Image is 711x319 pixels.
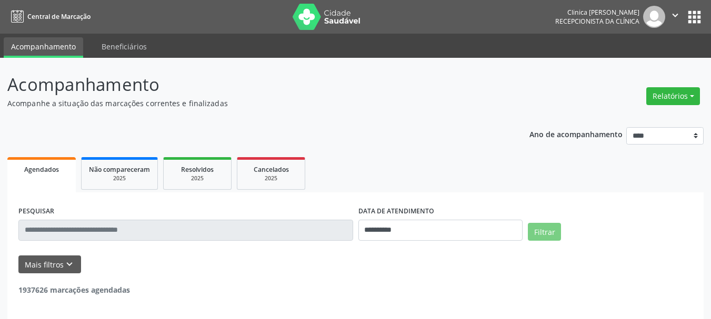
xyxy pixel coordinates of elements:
i:  [669,9,681,21]
label: PESQUISAR [18,203,54,220]
button: Mais filtroskeyboard_arrow_down [18,255,81,274]
a: Acompanhamento [4,37,83,58]
span: Não compareceram [89,165,150,174]
button: Filtrar [528,223,561,241]
p: Ano de acompanhamento [529,127,623,140]
a: Beneficiários [94,37,154,56]
a: Central de Marcação [7,8,91,25]
img: img [643,6,665,28]
div: 2025 [89,174,150,182]
span: Resolvidos [181,165,214,174]
p: Acompanhe a situação das marcações correntes e finalizadas [7,98,495,109]
strong: 1937626 marcações agendadas [18,285,130,295]
div: Clinica [PERSON_NAME] [555,8,639,17]
div: 2025 [245,174,297,182]
span: Agendados [24,165,59,174]
span: Central de Marcação [27,12,91,21]
button: apps [685,8,704,26]
button: Relatórios [646,87,700,105]
label: DATA DE ATENDIMENTO [358,203,434,220]
button:  [665,6,685,28]
span: Recepcionista da clínica [555,17,639,26]
div: 2025 [171,174,224,182]
span: Cancelados [254,165,289,174]
p: Acompanhamento [7,71,495,98]
i: keyboard_arrow_down [64,259,75,270]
